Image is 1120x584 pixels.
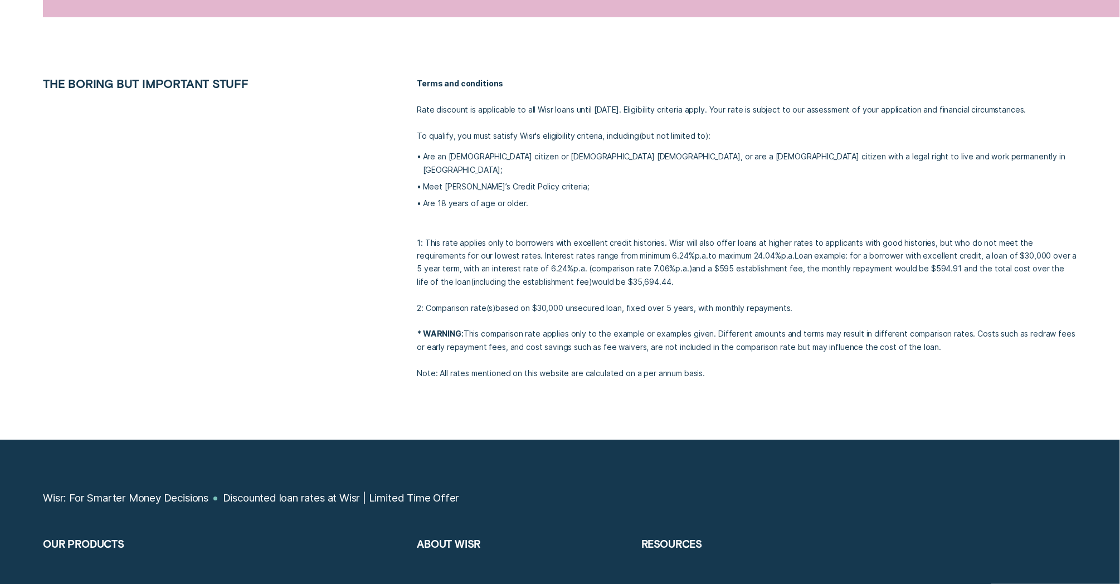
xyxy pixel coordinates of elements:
[781,251,795,260] span: p.a.
[417,103,1077,116] p: Rate discount is applicable to all Wisr loans until [DATE]. Eligibility criteria apply. Your rate...
[417,367,1077,379] p: Note: All rates mentioned on this website are calculated on a per annum basis.
[423,150,1077,176] p: Are an [DEMOGRAPHIC_DATA] citizen or [DEMOGRAPHIC_DATA] [DEMOGRAPHIC_DATA], or are a [DEMOGRAPHIC...
[639,131,642,140] span: (
[417,129,1077,142] p: To qualify, you must satisfy Wisr's eligibility criteria, including but not limited to :
[689,264,692,273] span: )
[695,251,708,260] span: Per Annum
[781,251,795,260] span: Per Annum
[417,327,1077,353] p: This comparison rate applies only to the example or examples given. Different amounts and terms m...
[573,264,587,273] span: Per Annum
[37,77,336,90] h2: THE BORING BUT IMPORTANT STUFF
[695,251,708,260] span: p.a.
[43,491,208,504] a: Wisr: For Smarter Money Decisions
[417,223,1077,314] p: 1: This rate applies only to borrowers with excellent credit histories. Wisr will also offer loan...
[705,131,708,140] span: )
[573,264,587,273] span: p.a.
[675,264,689,273] span: Per Annum
[417,79,503,88] strong: Terms and conditions
[590,277,592,286] span: )
[223,491,460,504] a: Discounted loan rates at Wisr | Limited Time Offer
[423,197,1077,210] p: Are 18 years of age or older.
[471,277,474,286] span: (
[486,303,489,313] span: (
[493,303,495,313] span: )
[675,264,689,273] span: p.a.
[590,264,592,273] span: (
[423,180,1077,193] p: Meet [PERSON_NAME]’s Credit Policy criteria;
[417,329,464,338] strong: * WARNING:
